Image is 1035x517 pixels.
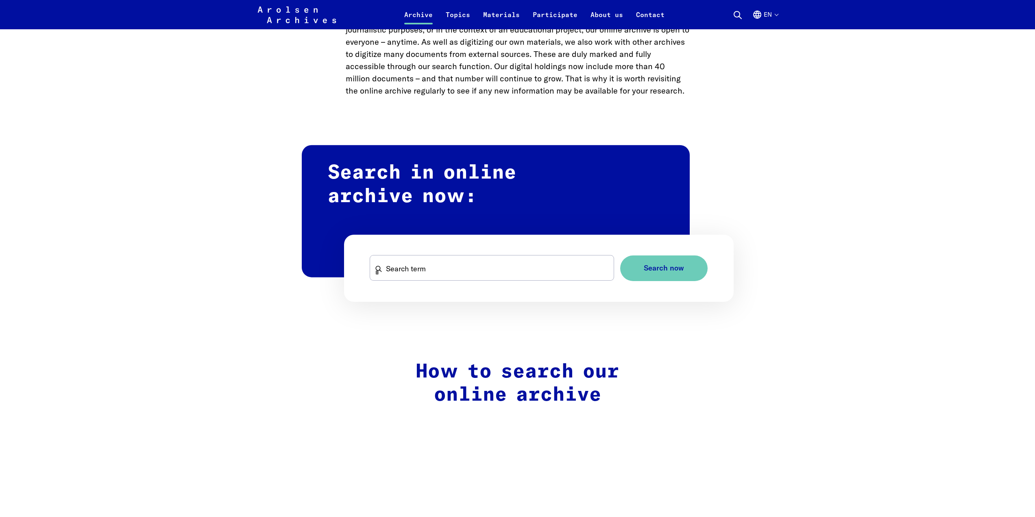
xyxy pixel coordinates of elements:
a: Archive [398,10,439,29]
a: About us [584,10,630,29]
h2: How to search our online archive [346,360,690,407]
nav: Primary [398,5,671,24]
a: Participate [526,10,584,29]
a: Materials [477,10,526,29]
p: Whether you are searching for information out of personal interest, for academic or journalistic ... [346,11,690,97]
span: Search now [644,264,684,273]
a: Topics [439,10,477,29]
button: Search now [620,255,708,281]
button: English, language selection [752,10,778,29]
h2: Search in online archive now: [302,145,690,277]
a: Contact [630,10,671,29]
